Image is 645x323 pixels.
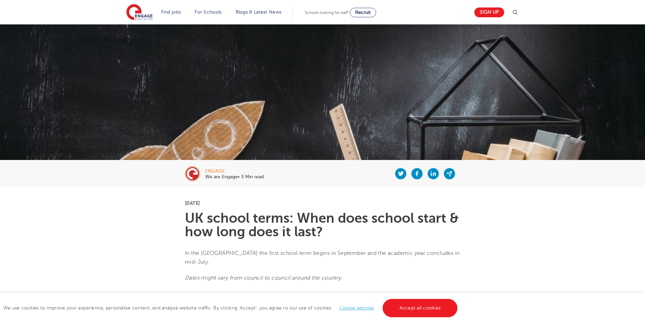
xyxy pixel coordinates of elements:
a: Recruit [350,8,376,17]
span: We use cookies to improve your experience, personalise content, and analyse website traffic. By c... [3,305,459,310]
h2: When do English schools go back? [185,292,460,304]
span: Schools looking for staff [305,10,348,15]
h1: UK school terms: When does school start & how long does it last? [185,211,460,239]
div: engage [205,169,264,174]
a: Find jobs [161,9,181,15]
p: We are Engage• 3 Min read [205,175,264,179]
span: Recruit [355,10,371,15]
p: [DATE] [185,201,460,205]
a: For Schools [195,9,221,15]
em: Dates might vary from council to council around the country [185,275,341,281]
img: Engage Education [126,4,153,21]
a: Cookie settings [339,305,374,310]
a: Blogs & Latest News [236,9,282,15]
a: Accept all cookies [383,299,458,317]
a: Sign up [474,7,504,17]
span: In the [GEOGRAPHIC_DATA] the first school term begins in September and the academic year conclude... [185,250,459,265]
